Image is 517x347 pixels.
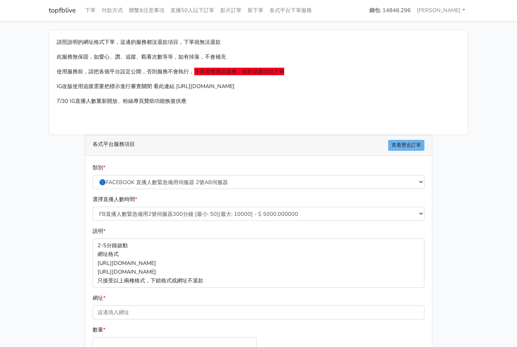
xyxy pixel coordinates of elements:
[57,38,460,46] p: 請照說明的網址格式下單，這邊的服務都沒退款項目，下單就無法退款
[82,3,99,18] a: 下單
[93,239,424,287] p: 2-5分鐘啟動 網址格式 [URL][DOMAIN_NAME] [URL][DOMAIN_NAME] 只接受以上兩種格式，下錯格式或網址不退款
[369,6,411,14] strong: 錢包: 14846.296
[93,163,105,172] label: 類別
[266,3,315,18] a: 各式平台下單服務
[57,82,460,91] p: IG改版使用追蹤需要把標示進行審查關閉 看此連結 [URL][DOMAIN_NAME]
[57,53,460,61] p: 此服務無保固，如愛心、讚、追蹤、觀看次數等等，如有掉落，不會補充
[167,3,217,18] a: 直播50人以下訂單
[217,3,245,18] a: 影片訂單
[57,97,460,105] p: 7/30 IG直播人數重新開放、粉絲專頁贊助功能恢復供應
[245,3,266,18] a: 新下單
[99,3,126,18] a: 付款方式
[57,67,460,76] p: 使用服務前，請把各個平台設定公開，否則服務不會執行，
[388,140,424,151] a: 查看歷史訂單
[93,305,424,319] input: 這邊填入網址
[93,294,105,302] label: 網址
[194,68,284,75] span: 下單後無退款服務，如有疑慮請勿下單
[85,135,432,156] div: 各式平台服務項目
[49,3,76,18] a: topfblive
[126,3,167,18] a: 聯繫&注意事項
[93,325,105,334] label: 數量
[93,227,105,235] label: 說明
[366,3,414,18] a: 錢包: 14846.296
[414,3,468,18] a: [PERSON_NAME]
[93,195,137,204] label: 選擇直播人數時間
